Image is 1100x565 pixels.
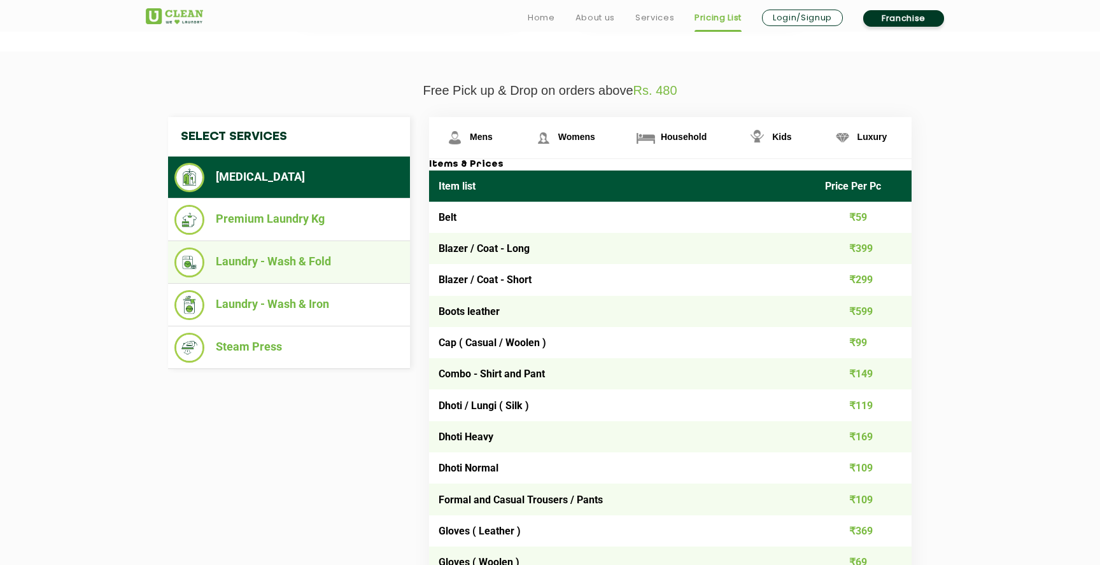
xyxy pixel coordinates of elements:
[470,132,493,142] span: Mens
[429,421,815,452] td: Dhoti Heavy
[429,327,815,358] td: Cap ( Casual / Woolen )
[429,389,815,421] td: Dhoti / Lungi ( Silk )
[174,205,404,235] li: Premium Laundry Kg
[815,515,912,547] td: ₹369
[815,389,912,421] td: ₹119
[429,452,815,484] td: Dhoti Normal
[815,233,912,264] td: ₹399
[429,264,815,295] td: Blazer / Coat - Short
[168,117,410,157] h4: Select Services
[429,159,912,171] h3: Items & Prices
[429,171,815,202] th: Item list
[174,333,404,363] li: Steam Press
[633,83,677,97] span: Rs. 480
[815,421,912,452] td: ₹169
[815,358,912,389] td: ₹149
[815,264,912,295] td: ₹299
[429,233,815,264] td: Blazer / Coat - Long
[532,127,554,149] img: Womens
[815,202,912,233] td: ₹59
[831,127,854,149] img: Luxury
[815,327,912,358] td: ₹99
[746,127,768,149] img: Kids
[772,132,791,142] span: Kids
[558,132,595,142] span: Womens
[528,10,555,25] a: Home
[815,452,912,484] td: ₹109
[815,171,912,202] th: Price Per Pc
[174,248,404,277] li: Laundry - Wash & Fold
[429,296,815,327] td: Boots leather
[174,290,204,320] img: Laundry - Wash & Iron
[857,132,887,142] span: Luxury
[146,83,954,98] p: Free Pick up & Drop on orders above
[174,205,204,235] img: Premium Laundry Kg
[429,358,815,389] td: Combo - Shirt and Pant
[575,10,615,25] a: About us
[635,10,674,25] a: Services
[174,333,204,363] img: Steam Press
[661,132,707,142] span: Household
[762,10,843,26] a: Login/Signup
[444,127,466,149] img: Mens
[174,290,404,320] li: Laundry - Wash & Iron
[815,484,912,515] td: ₹109
[635,127,657,149] img: Household
[863,10,944,27] a: Franchise
[695,10,742,25] a: Pricing List
[174,163,204,192] img: Dry Cleaning
[174,163,404,192] li: [MEDICAL_DATA]
[429,202,815,233] td: Belt
[429,484,815,515] td: Formal and Casual Trousers / Pants
[174,248,204,277] img: Laundry - Wash & Fold
[815,296,912,327] td: ₹599
[429,515,815,547] td: Gloves ( Leather )
[146,8,203,24] img: UClean Laundry and Dry Cleaning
